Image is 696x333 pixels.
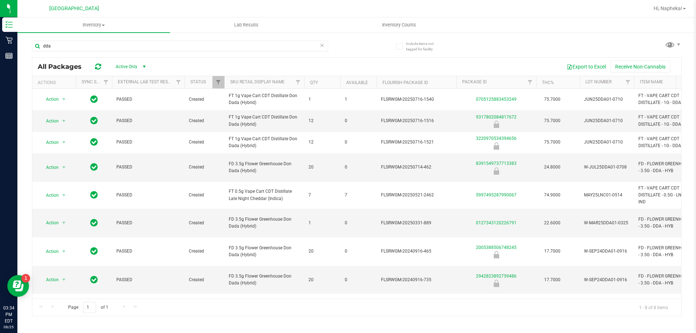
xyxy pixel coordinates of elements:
[82,79,109,84] a: Sync Status
[584,164,630,171] span: W-JUL25DDA01-0708
[5,21,13,28] inline-svg: Inventory
[638,161,693,174] span: FD - FLOWER GREENHOUSE - 3.5G - DDA - HYB
[638,114,693,128] span: FT - VAPE CART CDT DISTILLATE - 1G - DDA - HYB
[90,190,98,200] span: In Sync
[59,275,69,285] span: select
[345,192,372,199] span: 7
[381,248,452,255] span: FLSRWGM-20240916-465
[116,164,180,171] span: PASSED
[476,274,517,279] a: 2942823892759486
[116,96,180,103] span: PASSED
[116,220,180,226] span: PASSED
[59,137,69,147] span: select
[90,275,98,285] span: In Sync
[5,37,13,44] inline-svg: Retail
[381,96,452,103] span: FLSRWGM-20250716-1540
[319,41,324,50] span: Clear
[381,164,452,171] span: FLSRWGM-20250714-462
[38,80,73,85] div: Actions
[189,192,220,199] span: Created
[585,79,612,84] a: Lot Number
[584,220,630,226] span: W-MAR25DDA01-0325
[62,302,114,313] span: Page of 1
[40,137,59,147] span: Action
[372,22,426,28] span: Inventory Counts
[382,80,428,85] a: Flourish Package ID
[40,275,59,285] span: Action
[189,220,220,226] span: Created
[562,61,610,73] button: Export to Excel
[584,276,630,283] span: W-SEP24DDA01-0916
[584,248,630,255] span: W-SEP24DDA01-0916
[189,117,220,124] span: Created
[90,137,98,147] span: In Sync
[310,80,318,85] a: Qty
[59,162,69,172] span: select
[212,76,224,88] a: Filter
[476,192,517,197] a: 5997495287990067
[116,139,180,146] span: PASSED
[638,185,693,206] span: FT - VAPE CART CDT DISTILLATE - 0.5G - LNC - IND
[406,41,442,52] span: Include items not tagged for facility
[189,248,220,255] span: Created
[229,136,300,149] span: FT 1g Vape Cart CDT Distillate Don Dada (Hybrid)
[224,22,268,28] span: Lab Results
[229,188,300,202] span: FT 0.5g Vape Cart CDT Distillate Late Night Cheddar (Indica)
[540,246,564,257] span: 17.7000
[100,76,112,88] a: Filter
[116,276,180,283] span: PASSED
[170,17,323,33] a: Lab Results
[38,63,89,71] span: All Packages
[116,192,180,199] span: PASSED
[476,161,517,166] a: 8391549737713383
[90,218,98,228] span: In Sync
[455,280,537,287] div: Newly Received
[229,273,300,287] span: FD 3.5g Flower Greenhouse Don Dada (Hybrid)
[476,97,517,102] a: 0705125883453249
[638,245,693,258] span: FD - FLOWER GREENHOUSE - 3.5G - DDA - HYB
[345,248,372,255] span: 0
[638,216,693,230] span: FD - FLOWER GREENHOUSE - 3.5G - DDA - HYB
[540,218,564,228] span: 22.6000
[476,245,517,250] a: 2005388506748245
[59,94,69,104] span: select
[345,164,372,171] span: 0
[455,167,537,175] div: Launch Hold
[584,117,630,124] span: JUN25DDA01-0710
[229,161,300,174] span: FD 3.5g Flower Greenhouse Don Dada (Hybrid)
[584,96,630,103] span: JUN25DDA01-0710
[90,246,98,256] span: In Sync
[40,116,59,126] span: Action
[83,302,96,313] input: 1
[229,245,300,258] span: FD 3.5g Flower Greenhouse Don Dada (Hybrid)
[622,76,634,88] a: Filter
[59,190,69,200] span: select
[3,324,14,330] p: 08/25
[190,79,206,84] a: Status
[584,192,630,199] span: MAY25LNC01-0514
[381,139,452,146] span: FLSRWGM-20250716-1521
[540,162,564,172] span: 24.8000
[173,76,185,88] a: Filter
[308,96,336,103] span: 1
[476,136,517,141] a: 3220970534394656
[59,246,69,257] span: select
[381,117,452,124] span: FLSRWGM-20250716-1516
[476,115,517,120] a: 9317802084817672
[3,305,14,324] p: 03:34 PM EDT
[638,136,693,149] span: FT - VAPE CART CDT DISTILLATE - 1G - DDA - HYB
[118,79,175,84] a: External Lab Test Result
[40,162,59,172] span: Action
[540,275,564,285] span: 17.7000
[40,190,59,200] span: Action
[381,276,452,283] span: FLSRWGM-20240916-735
[189,139,220,146] span: Created
[610,61,670,73] button: Receive Non-Cannabis
[59,218,69,228] span: select
[189,164,220,171] span: Created
[455,142,537,150] div: Newly Received
[116,117,180,124] span: PASSED
[308,192,336,199] span: 7
[229,114,300,128] span: FT 1g Vape Cart CDT Distillate Don Dada (Hybrid)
